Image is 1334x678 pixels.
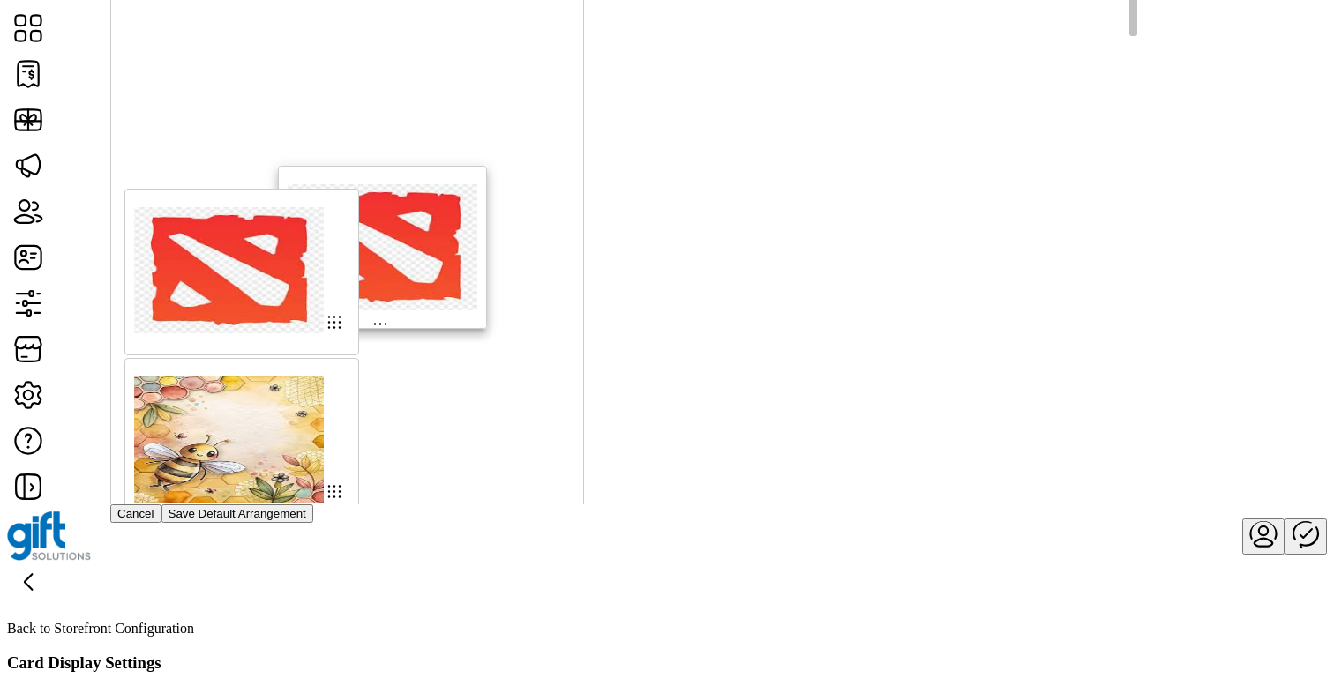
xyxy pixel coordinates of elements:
span: Save Default Arrangement [169,507,306,520]
button: Cancel [110,504,161,523]
button: Save Default Arrangement [161,504,313,523]
img: https://tw-media-dev.wgiftcard.com/giftcard/private/625/thumbs/2157a535-b52e-4ef8-9d74-0280786438... [134,207,324,333]
span: Cancel [117,507,154,520]
img: https://tw-media-dev.wgiftcard.com/giftcard/private/625/thumbs/7b527d7a-e718-453a-af17-47d75b0e25... [134,376,324,503]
